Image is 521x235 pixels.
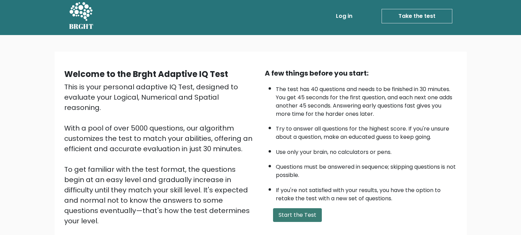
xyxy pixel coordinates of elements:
[273,208,322,222] button: Start the Test
[276,159,457,179] li: Questions must be answered in sequence; skipping questions is not possible.
[265,68,457,78] div: A few things before you start:
[333,9,355,23] a: Log in
[276,183,457,203] li: If you're not satisfied with your results, you have the option to retake the test with a new set ...
[382,9,452,23] a: Take the test
[276,145,457,156] li: Use only your brain, no calculators or pens.
[276,82,457,118] li: The test has 40 questions and needs to be finished in 30 minutes. You get 45 seconds for the firs...
[276,121,457,141] li: Try to answer all questions for the highest score. If you're unsure about a question, make an edu...
[64,68,228,80] b: Welcome to the Brght Adaptive IQ Test
[69,22,94,31] h5: BRGHT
